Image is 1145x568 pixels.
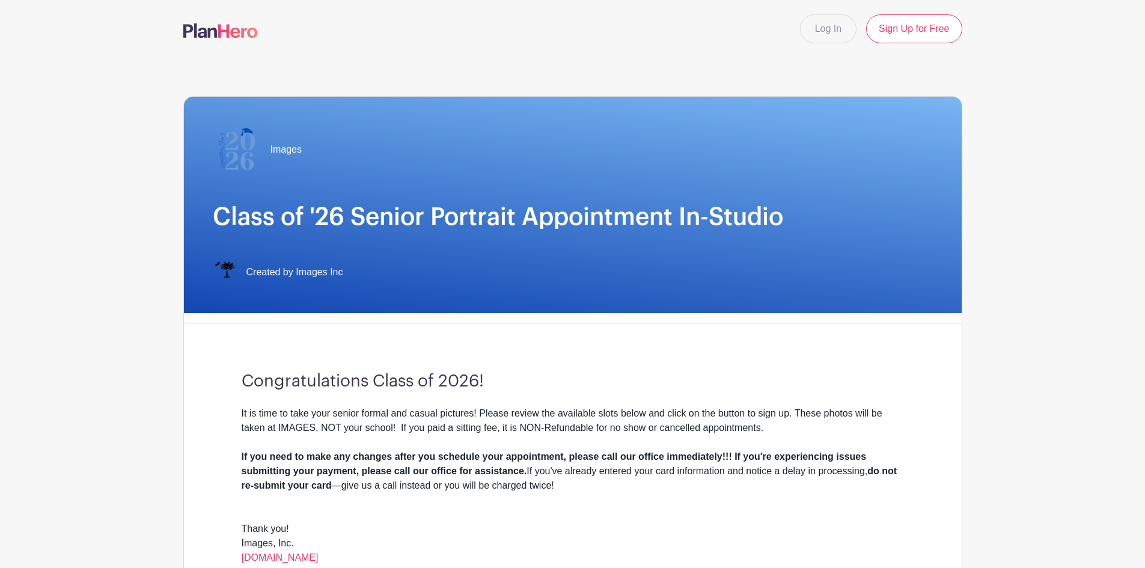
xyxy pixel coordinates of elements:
a: Log In [800,14,856,43]
span: Created by Images Inc [246,265,343,279]
img: logo-507f7623f17ff9eddc593b1ce0a138ce2505c220e1c5a4e2b4648c50719b7d32.svg [183,23,258,38]
strong: do not re-submit your card [242,466,897,490]
div: Images, Inc. [242,536,904,565]
img: 2026%20logo%20(2).png [213,126,261,174]
h1: Class of '26 Senior Portrait Appointment In-Studio [213,203,933,231]
a: [DOMAIN_NAME] [242,552,319,563]
h3: Congratulations Class of 2026! [242,371,904,392]
img: IMAGES%20logo%20transparenT%20PNG%20s.png [213,260,237,284]
a: Sign Up for Free [866,14,962,43]
div: Thank you! [242,522,904,536]
strong: If you need to make any changes after you schedule your appointment, please call our office immed... [242,451,867,476]
div: It is time to take your senior formal and casual pictures! Please review the available slots belo... [242,406,904,435]
span: Images [270,142,302,157]
div: If you've already entered your card information and notice a delay in processing, —give us a call... [242,450,904,493]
